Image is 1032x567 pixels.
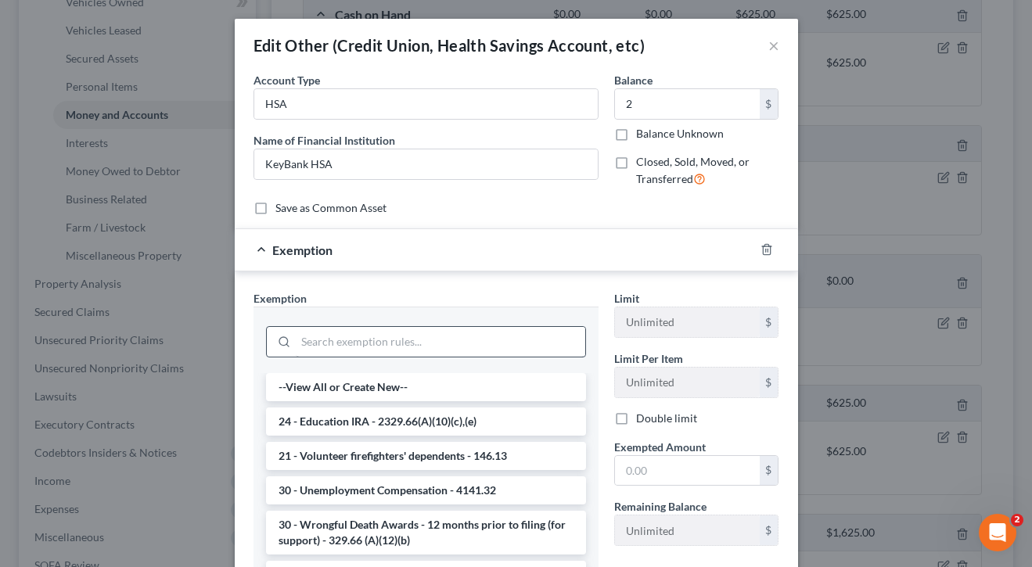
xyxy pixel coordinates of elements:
[266,442,586,470] li: 21 - Volunteer firefighters' dependents - 146.13
[615,368,760,397] input: --
[254,34,645,56] div: Edit Other (Credit Union, Health Savings Account, etc)
[266,407,586,436] li: 24 - Education IRA - 2329.66(A)(10)(c),(e)
[266,373,586,401] li: --View All or Create New--
[636,155,750,185] span: Closed, Sold, Moved, or Transferred
[636,411,697,426] label: Double limit
[760,515,778,545] div: $
[615,307,760,337] input: --
[768,36,779,55] button: ×
[615,456,760,486] input: 0.00
[266,511,586,554] li: 30 - Wrongful Death Awards - 12 months prior to filing (for support) - 329.66 (A)(12)(b)
[254,72,320,88] label: Account Type
[614,72,653,88] label: Balance
[614,498,707,515] label: Remaining Balance
[760,89,778,119] div: $
[760,368,778,397] div: $
[979,514,1016,551] iframe: Intercom live chat
[614,440,706,454] span: Exempted Amount
[636,126,724,142] label: Balance Unknown
[615,89,760,119] input: 0.00
[266,476,586,504] li: 30 - Unemployment Compensation - 4141.32
[760,307,778,337] div: $
[275,200,387,216] label: Save as Common Asset
[272,242,333,257] span: Exemption
[254,149,598,179] input: Enter name...
[615,515,760,545] input: --
[254,134,395,147] span: Name of Financial Institution
[614,292,639,305] span: Limit
[254,292,307,305] span: Exemption
[296,327,585,357] input: Search exemption rules...
[254,89,598,119] input: Credit Union, HSA, etc
[614,350,683,367] label: Limit Per Item
[760,456,778,486] div: $
[1011,514,1023,526] span: 2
